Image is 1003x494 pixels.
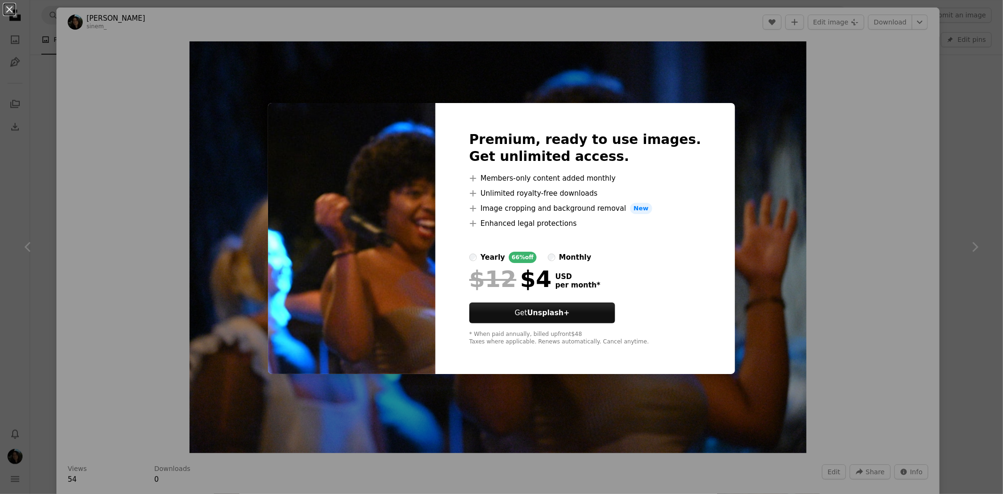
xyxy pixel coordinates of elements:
[469,218,701,229] li: Enhanced legal protections
[469,131,701,165] h2: Premium, ready to use images. Get unlimited access.
[268,103,435,374] img: photo-1747852496200-6406b6c43eee
[630,203,653,214] span: New
[548,254,555,261] input: monthly
[469,303,615,323] a: GetUnsplash+
[555,281,600,289] span: per month *
[469,173,701,184] li: Members-only content added monthly
[469,267,552,291] div: $4
[469,267,516,291] span: $12
[469,254,477,261] input: yearly66%off
[559,252,592,263] div: monthly
[527,309,569,317] strong: Unsplash+
[469,331,701,346] div: * When paid annually, billed upfront $48 Taxes where applicable. Renews automatically. Cancel any...
[509,252,537,263] div: 66% off
[469,203,701,214] li: Image cropping and background removal
[481,252,505,263] div: yearly
[469,188,701,199] li: Unlimited royalty-free downloads
[555,272,600,281] span: USD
